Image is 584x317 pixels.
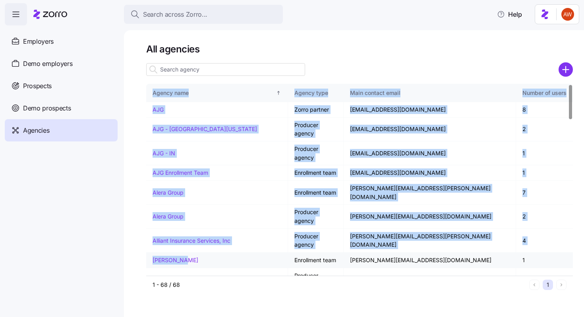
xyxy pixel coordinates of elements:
td: 8 [516,102,573,118]
td: [EMAIL_ADDRESS][PERSON_NAME][DOMAIN_NAME] [344,268,516,292]
td: 1 [516,165,573,181]
button: Previous page [529,280,540,290]
button: Search across Zorro... [124,5,283,24]
button: Help [491,6,528,22]
td: [PERSON_NAME][EMAIL_ADDRESS][DOMAIN_NAME] [344,253,516,268]
span: Help [497,10,522,19]
td: Enrollment team [288,253,344,268]
div: Sorted ascending [276,90,281,96]
td: 1 [516,253,573,268]
div: Number of users [522,89,567,97]
td: [EMAIL_ADDRESS][DOMAIN_NAME] [344,165,516,181]
span: Search across Zorro... [143,10,207,19]
th: Agency nameSorted ascending [146,84,288,102]
td: Producer agency [288,268,344,292]
td: [PERSON_NAME][EMAIL_ADDRESS][PERSON_NAME][DOMAIN_NAME] [344,181,516,205]
button: Next page [556,280,567,290]
td: 7 [516,181,573,205]
div: Main contact email [350,89,509,97]
a: Prospects [5,75,118,97]
td: 1 [516,141,573,165]
div: 1 - 68 / 68 [153,281,526,289]
a: AJG Enrollment Team [153,169,208,176]
h1: All agencies [146,43,573,55]
a: Alera Group [153,189,184,196]
div: Agency type [294,89,337,97]
a: Demo prospects [5,97,118,119]
td: [EMAIL_ADDRESS][DOMAIN_NAME] [344,102,516,118]
span: Prospects [23,81,52,91]
span: Agencies [23,126,49,135]
button: 1 [543,280,553,290]
a: AJG [153,106,164,113]
input: Search agency [146,63,305,76]
td: Producer agency [288,118,344,141]
img: 3c671664b44671044fa8929adf5007c6 [561,8,574,21]
td: [EMAIL_ADDRESS][DOMAIN_NAME] [344,141,516,165]
span: Demo employers [23,59,73,69]
a: Alera Group [153,213,184,220]
td: 2 [516,205,573,228]
span: Employers [23,37,54,46]
td: [EMAIL_ADDRESS][DOMAIN_NAME] [344,118,516,141]
a: AJG - [GEOGRAPHIC_DATA][US_STATE] [153,126,257,132]
span: Demo prospects [23,103,71,113]
td: Producer agency [288,229,344,253]
td: [PERSON_NAME][EMAIL_ADDRESS][DOMAIN_NAME] [344,205,516,228]
a: Demo employers [5,52,118,75]
a: Agencies [5,119,118,141]
td: Enrollment team [288,165,344,181]
a: Alliant Insurance Services, Inc [153,237,230,244]
a: [PERSON_NAME] [153,257,198,263]
a: Employers [5,30,118,52]
td: 4 [516,229,573,253]
td: [PERSON_NAME][EMAIL_ADDRESS][PERSON_NAME][DOMAIN_NAME] [344,229,516,253]
td: Producer agency [288,141,344,165]
td: Enrollment team [288,181,344,205]
td: 2 [516,118,573,141]
td: 0 [516,268,573,292]
div: Agency name [153,89,274,97]
td: Zorro partner [288,102,344,118]
td: Producer agency [288,205,344,228]
svg: add icon [559,62,573,77]
a: AJG - IN [153,150,175,157]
